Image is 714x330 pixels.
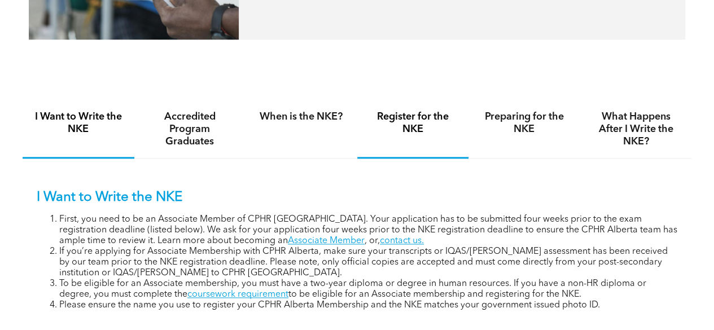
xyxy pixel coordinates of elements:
[590,111,682,148] h4: What Happens After I Write the NKE?
[59,214,677,247] li: First, you need to be an Associate Member of CPHR [GEOGRAPHIC_DATA]. Your application has to be s...
[144,111,236,148] h4: Accredited Program Graduates
[59,300,677,311] li: Please ensure the name you use to register your CPHR Alberta Membership and the NKE matches your ...
[59,247,677,279] li: If you’re applying for Associate Membership with CPHR Alberta, make sure your transcripts or IQAS...
[288,236,365,245] a: Associate Member
[479,111,570,135] h4: Preparing for the NKE
[367,111,459,135] h4: Register for the NKE
[187,290,288,299] a: coursework requirement
[256,111,347,123] h4: When is the NKE?
[37,190,677,206] p: I Want to Write the NKE
[33,111,124,135] h4: I Want to Write the NKE
[59,279,677,300] li: To be eligible for an Associate membership, you must have a two-year diploma or degree in human r...
[380,236,424,245] a: contact us.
